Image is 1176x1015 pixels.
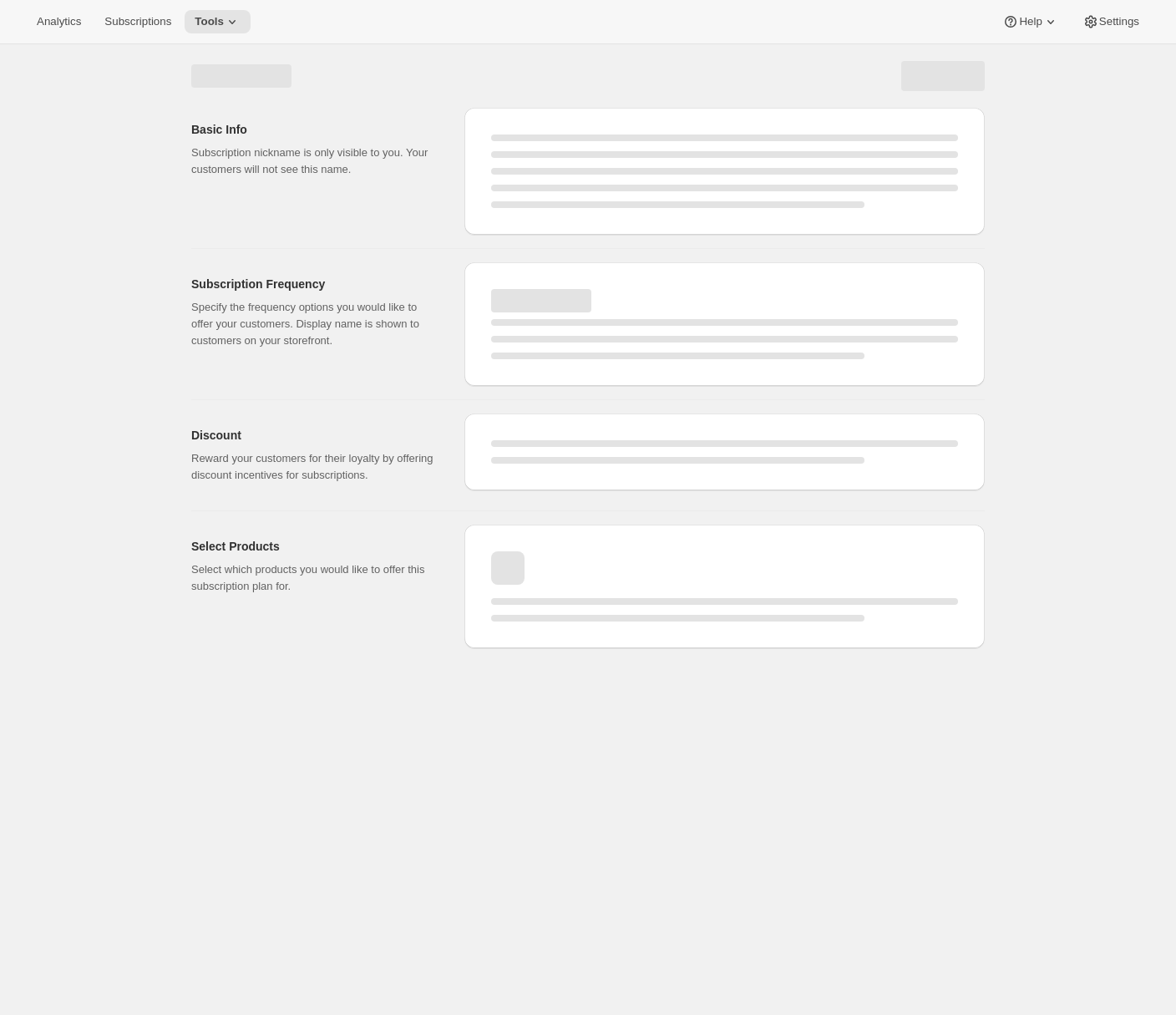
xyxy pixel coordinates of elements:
h2: Subscription Frequency [191,276,438,292]
div: Page loading [171,44,1005,655]
button: Subscriptions [94,10,181,33]
p: Subscription nickname is only visible to you. Your customers will not see this name. [191,145,438,178]
button: Analytics [27,10,91,33]
button: Tools [185,10,251,33]
span: Analytics [37,15,81,28]
button: Settings [1072,10,1149,33]
h2: Select Products [191,538,438,555]
p: Specify the frequency options you would like to offer your customers. Display name is shown to cu... [191,299,438,349]
p: Select which products you would like to offer this subscription plan for. [191,561,438,595]
h2: Discount [191,427,438,444]
span: Subscriptions [104,15,171,28]
p: Reward your customers for their loyalty by offering discount incentives for subscriptions. [191,450,438,484]
span: Help [1019,15,1042,28]
button: Help [992,10,1068,33]
span: Settings [1099,15,1139,28]
span: Tools [195,15,224,28]
h2: Basic Info [191,121,438,138]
